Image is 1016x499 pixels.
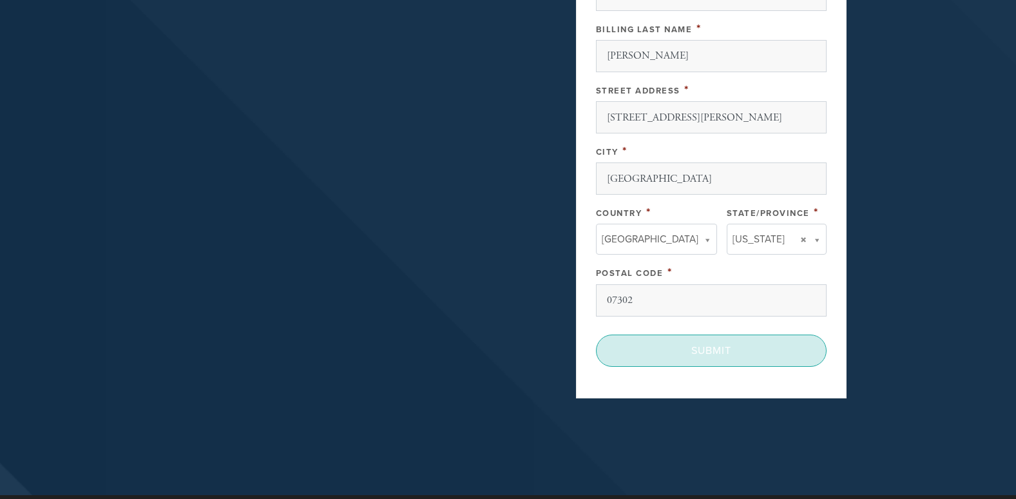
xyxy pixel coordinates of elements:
[696,21,702,35] span: This field is required.
[814,205,819,219] span: This field is required.
[596,147,618,157] label: City
[622,144,628,158] span: This field is required.
[727,224,827,255] a: [US_STATE]
[667,265,673,279] span: This field is required.
[646,205,651,219] span: This field is required.
[596,335,827,367] input: Submit
[727,208,810,219] label: State/Province
[596,24,693,35] label: Billing Last Name
[602,231,698,248] span: [GEOGRAPHIC_DATA]
[596,86,680,96] label: Street Address
[596,208,642,219] label: Country
[596,224,717,255] a: [GEOGRAPHIC_DATA]
[733,231,785,248] span: [US_STATE]
[684,83,689,97] span: This field is required.
[596,268,664,279] label: Postal Code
